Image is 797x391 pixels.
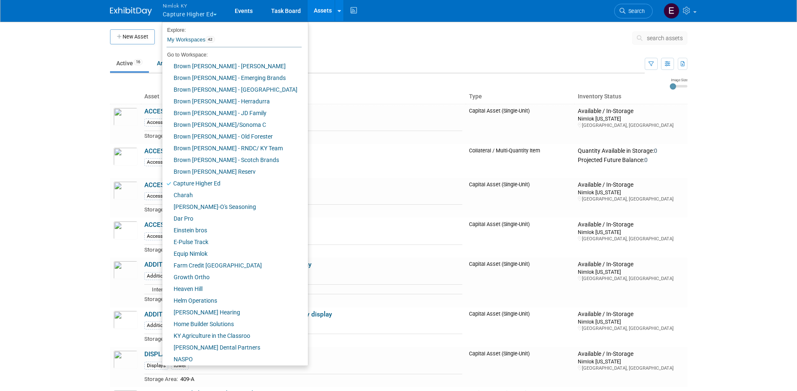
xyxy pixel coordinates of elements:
[144,118,176,126] div: Accessories
[578,350,684,358] div: Available / In-Storage
[144,362,168,370] div: Displays
[144,232,176,240] div: Accessories
[162,283,302,295] a: Heaven Hill
[162,84,302,95] a: Brown [PERSON_NAME] - [GEOGRAPHIC_DATA]
[466,257,575,307] td: Capital Asset (Single-Unit)
[141,90,466,104] th: Asset
[144,261,312,268] a: ADDITIONAL GRAPHIC - 2018 Graphic for Velocity Display
[144,221,220,229] a: ACCESSORIES - TV Mount
[162,49,302,60] li: Go to Workspace:
[162,131,302,142] a: Brown [PERSON_NAME] - Old Forester
[625,8,645,14] span: Search
[578,311,684,318] div: Available / In-Storage
[578,236,684,242] div: [GEOGRAPHIC_DATA], [GEOGRAPHIC_DATA]
[466,307,575,347] td: Capital Asset (Single-Unit)
[578,268,684,275] div: Nimlok [US_STATE]
[151,55,187,71] a: Archived
[578,181,684,189] div: Available / In-Storage
[144,350,276,358] a: DISPLAY - Custom 12' Tower with 3' half walls
[110,55,149,71] a: Active16
[162,119,302,131] a: Brown [PERSON_NAME]/Sonoma C
[162,142,302,154] a: Brown [PERSON_NAME] - RNDC/ KY Team
[178,131,462,141] td: 409-A
[578,115,684,122] div: Nimlok [US_STATE]
[578,221,684,229] div: Available / In-Storage
[162,365,302,377] a: Nimbus
[144,336,178,342] span: Storage Area:
[578,122,684,129] div: [GEOGRAPHIC_DATA], [GEOGRAPHIC_DATA]
[162,236,302,248] a: E-Pulse Track
[162,213,302,224] a: Dar Pro
[163,1,217,10] span: Nimlok KY
[670,77,687,82] div: Image Size
[578,318,684,325] div: Nimlok [US_STATE]
[614,4,653,18] a: Search
[578,325,684,332] div: [GEOGRAPHIC_DATA], [GEOGRAPHIC_DATA]
[654,147,657,154] span: 0
[133,59,143,65] span: 16
[178,374,462,383] td: 409-A
[167,33,302,47] a: My Workspaces42
[162,154,302,166] a: Brown [PERSON_NAME] - Scotch Brands
[178,334,462,344] td: 409-A
[162,201,302,213] a: [PERSON_NAME]-O's Seasoning
[162,107,302,119] a: Brown [PERSON_NAME] - JD Family
[466,144,575,178] td: Collateral / Multi-Quantity Item
[162,95,302,107] a: Brown [PERSON_NAME] - Herradurra
[162,25,302,33] li: Explore:
[578,365,684,371] div: [GEOGRAPHIC_DATA], [GEOGRAPHIC_DATA]
[162,72,302,84] a: Brown [PERSON_NAME] - Emerging Brands
[178,205,462,214] td: 409-A
[144,108,239,115] a: ACCESSOREIS - 65' Samsung TV
[110,29,155,44] button: New Asset
[144,322,190,329] div: Additional Graphic
[162,189,302,201] a: Charah
[466,178,575,218] td: Capital Asset (Single-Unit)
[144,181,215,189] a: ACCESSORIES - Steamer
[578,275,684,282] div: [GEOGRAPHIC_DATA], [GEOGRAPHIC_DATA]
[144,206,178,213] span: Storage Area:
[578,189,684,196] div: Nimlok [US_STATE]
[144,296,178,302] span: Storage Area:
[144,247,178,253] span: Storage Area:
[578,155,684,164] div: Projected Future Balance:
[144,272,190,280] div: Additional Graphic
[178,284,462,294] td: CH-NG2018-01
[144,133,178,139] span: Storage Area:
[144,284,178,294] td: Internal Id:
[162,330,302,342] a: KY Agriculture in the Classroo
[466,90,575,104] th: Type
[578,196,684,202] div: [GEOGRAPHIC_DATA], [GEOGRAPHIC_DATA]
[578,147,684,155] div: Quantity Available in Storage:
[144,192,176,200] div: Accessories
[144,147,245,155] a: ACCESSORIES - Bluetooth Speaker
[162,166,302,177] a: Brown [PERSON_NAME] Reserv
[578,108,684,115] div: Available / In-Storage
[162,295,302,306] a: Helm Operations
[578,229,684,236] div: Nimlok [US_STATE]
[644,157,648,163] span: 0
[144,376,178,382] span: Storage Area:
[162,318,302,330] a: Home Builder Solutions
[205,36,215,43] span: 42
[466,218,575,257] td: Capital Asset (Single-Unit)
[162,353,302,365] a: NASPO
[578,358,684,365] div: Nimlok [US_STATE]
[162,342,302,353] a: [PERSON_NAME] Dental Partners
[178,244,462,254] td: 409-A
[144,311,332,318] a: ADDITIONAL GRAPHIC - Center panel graphic for Velocity display
[162,271,302,283] a: Growth Ortho
[162,177,302,189] a: Capture Higher Ed
[162,248,302,260] a: Equip Nimlok
[632,31,687,45] button: search assets
[647,35,683,41] span: search assets
[466,347,575,387] td: Capital Asset (Single-Unit)
[466,104,575,144] td: Capital Asset (Single-Unit)
[110,7,152,15] img: ExhibitDay
[162,260,302,271] a: Farm Credit [GEOGRAPHIC_DATA]
[162,60,302,72] a: Brown [PERSON_NAME] - [PERSON_NAME]
[162,224,302,236] a: Einstein bros
[578,261,684,268] div: Available / In-Storage
[144,158,176,166] div: Accessories
[178,294,462,304] td: 409-A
